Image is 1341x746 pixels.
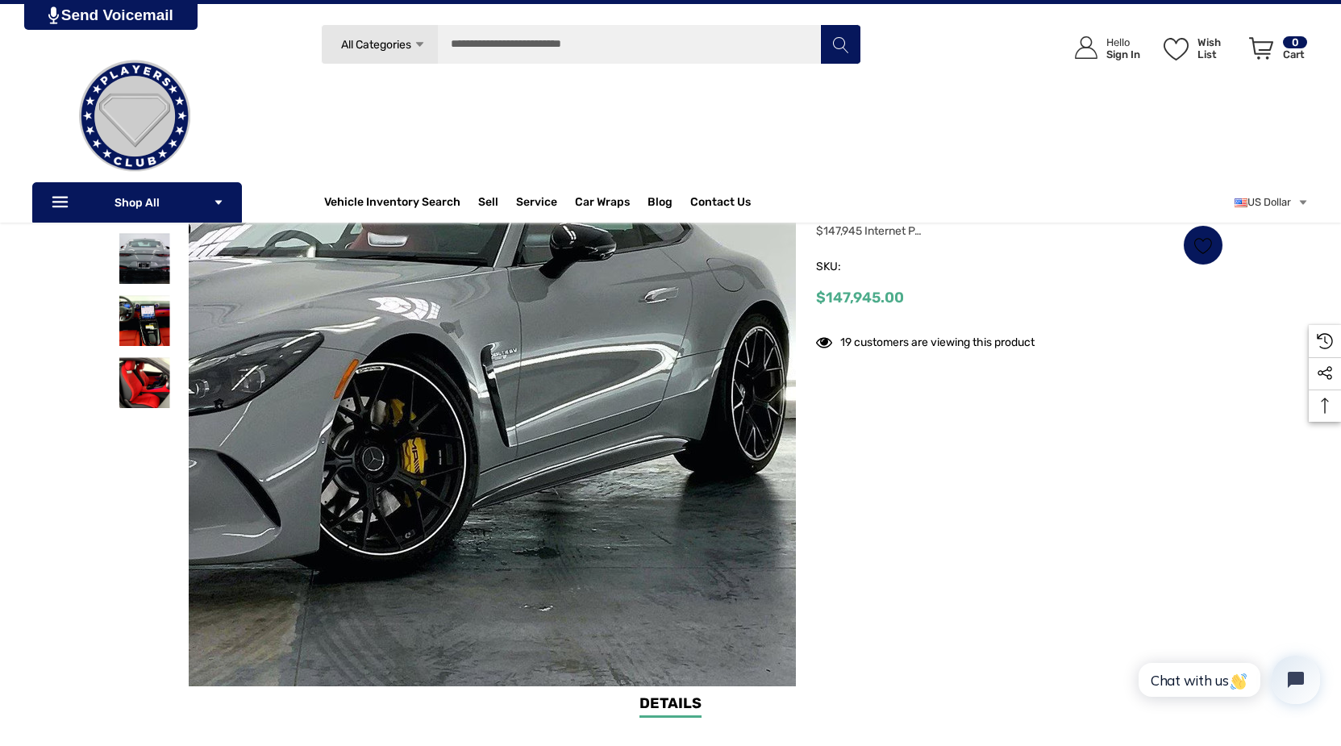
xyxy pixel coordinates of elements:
a: Service [516,195,557,213]
img: For Sale 2025 Mercedes-Benz AMG GT55 4MATIC VIN W1KRJ8AB6SF006362 [119,233,170,284]
img: Players Club | Cars For Sale [54,35,215,197]
span: Sell [478,195,498,213]
svg: Social Media [1317,365,1333,381]
img: For Sale 2025 Mercedes-Benz AMG GT55 4MATIC VIN W1KRJ8AB6SF006362 [119,357,170,408]
svg: Icon Arrow Down [414,39,426,51]
button: Search [820,24,860,65]
iframe: Tidio Chat [1121,642,1334,718]
a: Car Wraps [575,186,648,219]
span: Car Wraps [575,195,630,213]
a: Contact Us [690,195,751,213]
svg: Recently Viewed [1317,333,1333,349]
a: Details [639,693,702,718]
span: $147,945.00 [816,289,904,306]
a: USD [1235,186,1309,219]
svg: Review Your Cart [1249,37,1273,60]
a: Wish List Wish List [1156,20,1242,76]
p: Cart [1283,48,1307,60]
svg: Icon Arrow Down [213,197,224,208]
p: 0 [1283,36,1307,48]
p: Sign In [1106,48,1140,60]
svg: Icon Line [50,194,74,212]
p: Wish List [1197,36,1240,60]
svg: Wish List [1193,236,1212,255]
p: Shop All [32,182,242,223]
span: SKU: [816,256,897,278]
svg: Top [1309,398,1341,414]
a: All Categories Icon Arrow Down Icon Arrow Up [321,24,438,65]
div: 19 customers are viewing this product [816,327,1035,352]
a: Wish List [1183,225,1223,265]
span: All Categories [341,38,411,52]
svg: Wish List [1164,38,1189,60]
a: Cart with 0 items [1242,20,1309,83]
a: Sell [478,186,516,219]
a: Vehicle Inventory Search [324,195,460,213]
img: For Sale 2025 Mercedes-Benz AMG GT55 4MATIC VIN W1KRJ8AB6SF006362 [119,295,170,346]
a: Sign in [1056,20,1148,76]
p: Hello [1106,36,1140,48]
a: Blog [648,195,673,213]
svg: Icon User Account [1075,36,1097,59]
